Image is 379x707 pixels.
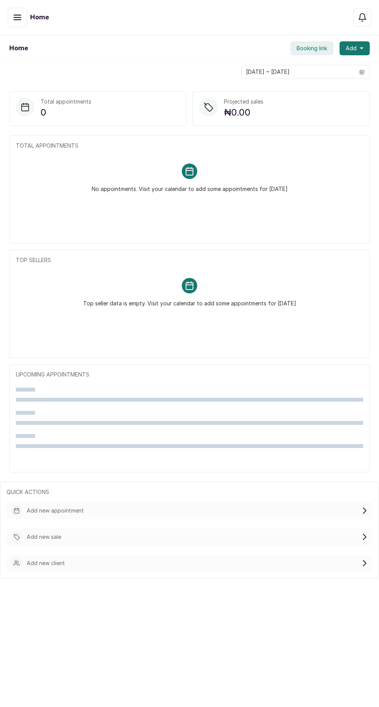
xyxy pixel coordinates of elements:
[242,65,355,78] input: Select date
[92,179,288,193] p: No appointments. Visit your calendar to add some appointments for [DATE]
[27,507,84,514] p: Add new appointment
[346,44,357,52] span: Add
[30,13,49,22] h1: Home
[9,44,28,53] h1: Home
[224,106,263,119] p: ₦0.00
[297,44,327,52] span: Booking link
[16,142,363,150] p: TOTAL APPOINTMENTS
[27,559,65,567] p: Add new client
[224,98,263,106] p: Projected sales
[41,106,91,119] p: 0
[16,256,363,264] p: TOP SELLERS
[16,371,363,378] p: UPCOMING APPOINTMENTS
[290,41,333,55] button: Booking link
[27,533,61,541] p: Add new sale
[83,293,296,307] p: Top seller data is empty. Visit your calendar to add some appointments for [DATE]
[359,69,365,75] svg: calendar
[7,488,372,496] p: QUICK ACTIONS
[41,98,91,106] p: Total appointments
[340,41,370,55] button: Add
